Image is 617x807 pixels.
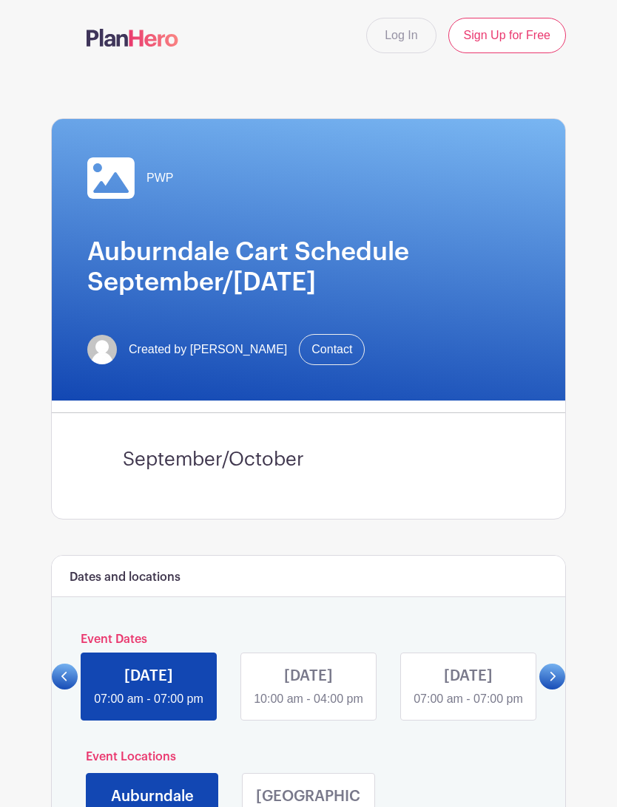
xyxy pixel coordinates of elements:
h6: Event Dates [78,633,539,647]
h6: Dates and locations [70,571,181,585]
span: PWP [146,169,173,187]
img: logo-507f7623f17ff9eddc593b1ce0a138ce2505c220e1c5a4e2b4648c50719b7d32.svg [87,29,178,47]
h1: Auburndale Cart Schedule September/[DATE] [87,237,530,299]
a: Contact [299,334,365,365]
span: Created by [PERSON_NAME] [129,341,287,358]
h3: September/October [123,449,494,471]
img: default-ce2991bfa6775e67f084385cd625a349d9dcbb7a52a09fb2fda1e96e2d18dcdb.png [87,335,117,364]
a: Sign Up for Free [448,18,566,53]
a: Log In [366,18,436,53]
h6: Event Locations [74,750,543,764]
